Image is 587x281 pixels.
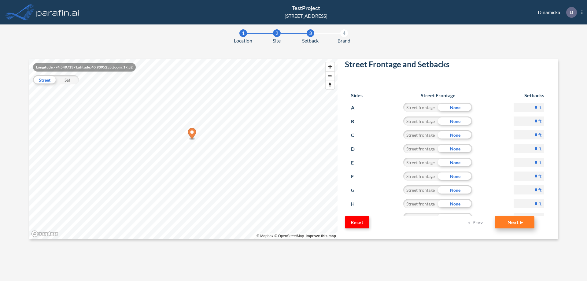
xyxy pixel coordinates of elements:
[351,213,362,223] p: I
[403,130,438,139] div: Street frontage
[403,116,438,126] div: Street frontage
[234,37,252,44] span: Location
[326,80,334,89] button: Reset bearing to north
[188,128,196,141] div: Map marker
[403,213,438,222] div: Street frontage
[302,37,319,44] span: Setback
[351,103,362,113] p: A
[326,71,334,80] button: Zoom out
[292,5,320,11] span: TestProject
[438,158,472,167] div: None
[438,103,472,112] div: None
[438,172,472,181] div: None
[345,60,550,72] h2: Street Frontage and Setbacks
[538,187,542,193] label: ft
[538,214,542,220] label: ft
[351,116,362,126] p: B
[239,29,247,37] div: 1
[538,159,542,165] label: ft
[538,173,542,179] label: ft
[351,144,362,154] p: D
[397,92,478,98] h6: Street Frontage
[273,37,281,44] span: Site
[307,29,314,37] div: 3
[326,72,334,80] span: Zoom out
[438,144,472,153] div: None
[403,158,438,167] div: Street frontage
[351,199,362,209] p: H
[438,130,472,139] div: None
[538,146,542,152] label: ft
[273,29,281,37] div: 2
[403,144,438,153] div: Street frontage
[56,75,79,84] div: Sat
[351,158,362,168] p: E
[438,185,472,194] div: None
[31,230,58,237] a: Mapbox homepage
[326,62,334,71] button: Zoom in
[495,216,534,228] button: Next
[35,6,80,18] img: logo
[438,213,472,222] div: None
[464,216,489,228] button: Prev
[438,199,472,208] div: None
[351,172,362,181] p: F
[403,172,438,181] div: Street frontage
[33,75,56,84] div: Street
[257,234,273,238] a: Mapbox
[514,92,544,98] h6: Setbacks
[438,116,472,126] div: None
[351,92,363,98] h6: Sides
[570,9,573,15] p: D
[538,104,542,110] label: ft
[33,63,136,72] div: Longitude: -74.5497137 Latitude: 40.9095255 Zoom: 17.52
[274,234,304,238] a: OpenStreetMap
[403,103,438,112] div: Street frontage
[403,199,438,208] div: Street frontage
[529,7,582,18] div: Dinamicka
[403,185,438,194] div: Street frontage
[345,216,369,228] button: Reset
[285,12,327,20] div: [STREET_ADDRESS]
[351,185,362,195] p: G
[538,118,542,124] label: ft
[338,37,350,44] span: Brand
[538,201,542,207] label: ft
[351,130,362,140] p: C
[306,234,336,238] a: Improve this map
[340,29,348,37] div: 4
[538,132,542,138] label: ft
[29,59,338,239] canvas: Map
